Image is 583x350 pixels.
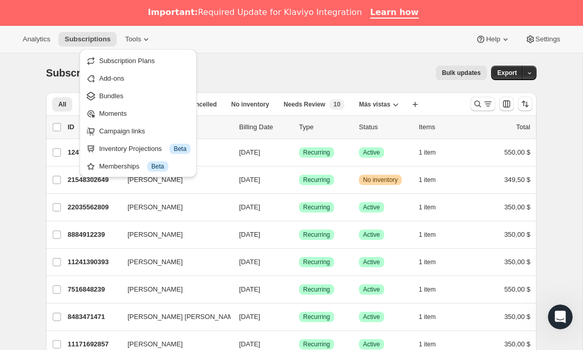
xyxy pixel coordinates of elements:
[148,7,361,18] div: Required Update for Klaviyo Integration
[363,285,380,294] span: Active
[407,97,423,112] button: Crear vista nueva
[68,202,119,212] p: 22035562809
[187,100,217,109] span: Cancelled
[99,127,145,135] span: Campaign links
[239,258,260,266] span: [DATE]
[419,173,447,187] button: 1 item
[68,122,530,132] div: IDCustomerBilling DateTypeStatusItemsTotal
[23,35,50,43] span: Analytics
[239,313,260,321] span: [DATE]
[504,203,530,211] span: 350,00 $
[121,226,225,243] button: [PERSON_NAME]
[419,340,436,348] span: 1 item
[99,74,124,82] span: Add-ons
[99,110,127,117] span: Moments
[497,69,517,77] span: Export
[239,340,260,348] span: [DATE]
[99,92,123,100] span: Bundles
[128,284,183,295] span: [PERSON_NAME]
[68,284,119,295] p: 7516848239
[239,176,260,184] span: [DATE]
[419,227,447,242] button: 1 item
[504,313,530,321] span: 350,00 $
[128,230,183,240] span: [PERSON_NAME]
[303,203,330,211] span: Recurring
[419,200,447,215] button: 1 item
[121,281,225,298] button: [PERSON_NAME]
[119,32,157,47] button: Tools
[359,122,411,132] p: Status
[68,257,119,267] p: 11241390393
[83,123,194,139] button: Campaign links
[83,87,194,104] button: Bundles
[83,158,194,174] button: Memberships
[83,105,194,121] button: Moments
[303,285,330,294] span: Recurring
[419,313,436,321] span: 1 item
[58,32,117,47] button: Subscriptions
[65,35,111,43] span: Subscriptions
[419,282,447,297] button: 1 item
[128,202,183,212] span: [PERSON_NAME]
[128,312,240,322] span: [PERSON_NAME] [PERSON_NAME]
[419,231,436,239] span: 1 item
[121,309,225,325] button: [PERSON_NAME] [PERSON_NAME]
[174,145,186,153] span: Beta
[436,66,487,80] button: Bulk updates
[363,203,380,211] span: Active
[486,35,500,43] span: Help
[83,140,194,157] button: Inventory Projections
[519,32,566,47] button: Settings
[363,231,380,239] span: Active
[504,176,530,184] span: 349,50 $
[303,231,330,239] span: Recurring
[68,227,530,242] div: 8884912239[PERSON_NAME][DATE]LogradoRecurringLogradoActive1 item350,00 $
[125,35,141,43] span: Tools
[121,199,225,216] button: [PERSON_NAME]
[68,173,530,187] div: 21548302649[PERSON_NAME][DATE]LogradoRecurringAdvertenciaNo inventory1 item349,50 $
[363,258,380,266] span: Active
[68,145,530,160] div: 12475105593[PERSON_NAME][DATE]LogradoRecurringLogradoActive1 item550,00 $
[128,257,183,267] span: [PERSON_NAME]
[299,122,351,132] div: Type
[68,339,119,349] p: 11171692857
[303,148,330,157] span: Recurring
[419,255,447,269] button: 1 item
[239,203,260,211] span: [DATE]
[548,305,573,329] iframe: Intercom live chat
[17,32,56,47] button: Analytics
[121,254,225,270] button: [PERSON_NAME]
[68,282,530,297] div: 7516848239[PERSON_NAME][DATE]LogradoRecurringLogradoActive1 item550,00 $
[535,35,560,43] span: Settings
[504,340,530,348] span: 350,00 $
[128,339,183,349] span: [PERSON_NAME]
[68,122,119,132] p: ID
[359,100,390,109] span: Más vistas
[504,231,530,238] span: 350,00 $
[303,176,330,184] span: Recurring
[68,147,119,158] p: 12475105593
[68,230,119,240] p: 8884912239
[419,258,436,266] span: 1 item
[419,148,436,157] span: 1 item
[419,203,436,211] span: 1 item
[68,310,530,324] div: 8483471471[PERSON_NAME] [PERSON_NAME][DATE]LogradoRecurringLogradoActive1 item350,00 $
[83,52,194,69] button: Subscription Plans
[419,310,447,324] button: 1 item
[46,67,114,79] span: Subscriptions
[499,97,514,111] button: Personalizar el orden y la visibilidad de las columnas de la tabla
[83,70,194,86] button: Add-ons
[419,285,436,294] span: 1 item
[99,161,191,172] div: Memberships
[442,69,481,77] span: Bulk updates
[303,313,330,321] span: Recurring
[363,313,380,321] span: Active
[239,285,260,293] span: [DATE]
[151,162,164,171] span: Beta
[470,97,495,111] button: Buscar y filtrar resultados
[239,231,260,238] span: [DATE]
[363,176,398,184] span: No inventory
[68,255,530,269] div: 11241390393[PERSON_NAME][DATE]LogradoRecurringLogradoActive1 item350,00 $
[303,258,330,266] span: Recurring
[58,100,66,109] span: All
